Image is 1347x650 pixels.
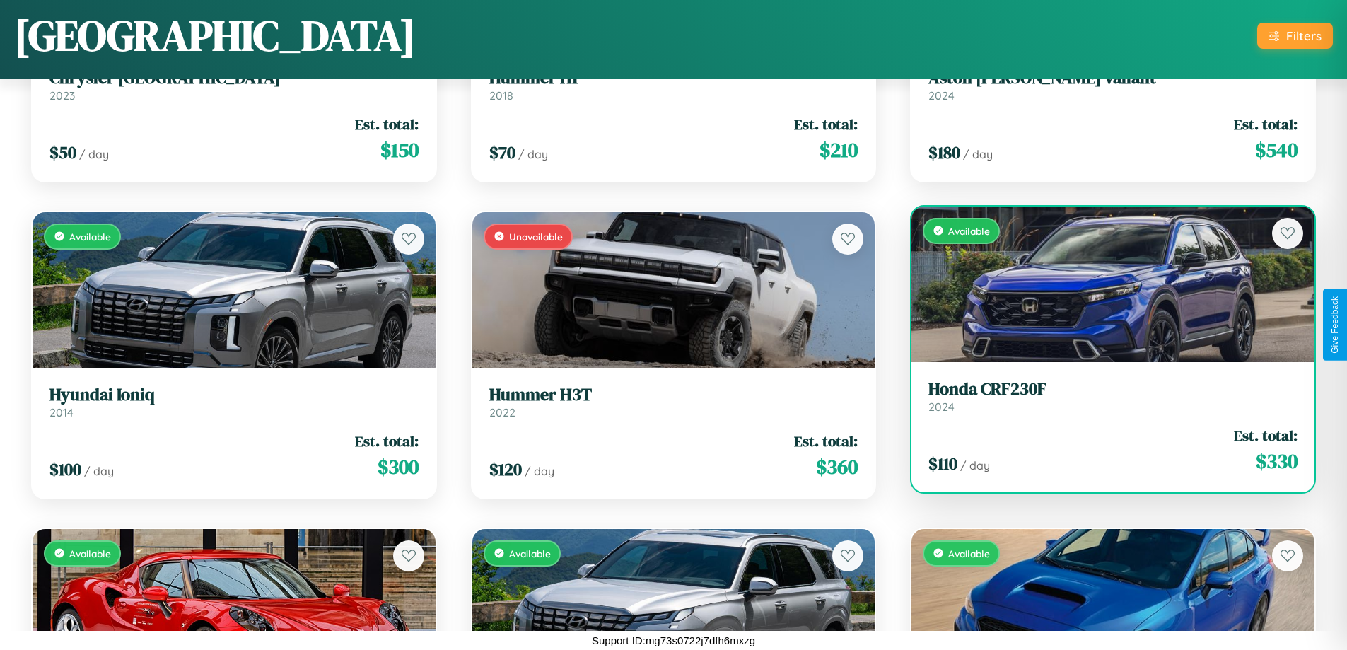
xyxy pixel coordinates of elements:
span: Available [948,225,990,237]
h3: Honda CRF230F [928,379,1298,400]
h3: Hummer H1 [489,68,858,88]
span: 2024 [928,88,955,103]
span: / day [84,464,114,478]
div: Filters [1286,28,1322,43]
span: Est. total: [794,114,858,134]
button: Filters [1257,23,1333,49]
span: / day [963,147,993,161]
span: Est. total: [355,431,419,451]
a: Aston [PERSON_NAME] Valiant2024 [928,68,1298,103]
span: Available [509,547,551,559]
a: Honda CRF230F2024 [928,379,1298,414]
span: $ 300 [378,453,419,481]
span: / day [79,147,109,161]
span: $ 180 [928,141,960,164]
span: / day [518,147,548,161]
p: Support ID: mg73s0722j7dfh6mxzg [592,631,755,650]
span: $ 50 [49,141,76,164]
span: 2022 [489,405,515,419]
span: Available [948,547,990,559]
span: $ 540 [1255,136,1298,164]
a: Hyundai Ioniq2014 [49,385,419,419]
span: / day [960,458,990,472]
span: 2018 [489,88,513,103]
h3: Aston [PERSON_NAME] Valiant [928,68,1298,88]
span: Est. total: [355,114,419,134]
div: Give Feedback [1330,296,1340,354]
h1: [GEOGRAPHIC_DATA] [14,6,416,64]
span: Unavailable [509,231,563,243]
h3: Hyundai Ioniq [49,385,419,405]
span: Available [69,231,111,243]
span: $ 360 [816,453,858,481]
h3: Chrysler [GEOGRAPHIC_DATA] [49,68,419,88]
span: $ 70 [489,141,515,164]
a: Hummer H12018 [489,68,858,103]
span: Est. total: [1234,114,1298,134]
span: $ 330 [1256,447,1298,475]
span: $ 100 [49,458,81,481]
span: 2024 [928,400,955,414]
span: $ 210 [820,136,858,164]
span: 2023 [49,88,75,103]
span: $ 110 [928,452,957,475]
span: / day [525,464,554,478]
h3: Hummer H3T [489,385,858,405]
span: $ 150 [380,136,419,164]
span: Available [69,547,111,559]
span: $ 120 [489,458,522,481]
span: Est. total: [794,431,858,451]
span: Est. total: [1234,425,1298,446]
span: 2014 [49,405,74,419]
a: Chrysler [GEOGRAPHIC_DATA]2023 [49,68,419,103]
a: Hummer H3T2022 [489,385,858,419]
